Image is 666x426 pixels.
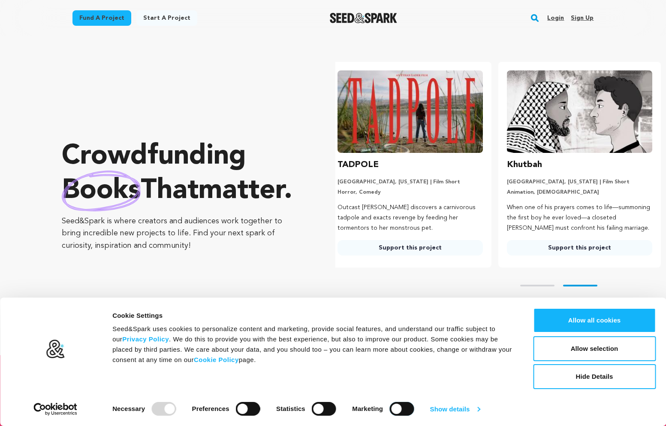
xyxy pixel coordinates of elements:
img: logo [46,339,65,359]
strong: Marketing [352,405,383,412]
p: When one of his prayers comes to life—summoning the first boy he ever loved—a closeted [PERSON_NA... [507,203,652,233]
button: Allow all cookies [533,308,656,333]
p: Seed&Spark is where creators and audiences work together to bring incredible new projects to life... [62,215,301,252]
p: Outcast [PERSON_NAME] discovers a carnivorous tadpole and exacts revenge by feeding her tormentor... [338,203,483,233]
p: Horror, Comedy [338,189,483,196]
button: Allow selection [533,336,656,361]
a: Support this project [338,240,483,256]
strong: Statistics [276,405,305,412]
img: hand sketched image [62,170,141,211]
strong: Necessary [112,405,145,412]
a: Seed&Spark Homepage [330,13,397,23]
a: Usercentrics Cookiebot - opens in a new window [18,403,93,416]
img: Seed&Spark Logo Dark Mode [330,13,397,23]
a: Sign up [571,11,594,25]
p: Crowdfunding that . [62,140,301,208]
p: [GEOGRAPHIC_DATA], [US_STATE] | Film Short [507,179,652,186]
a: Fund a project [72,10,131,26]
div: Cookie Settings [112,310,514,321]
a: Support this project [507,240,652,256]
img: Khutbah image [507,70,652,153]
div: Seed&Spark uses cookies to personalize content and marketing, provide social features, and unders... [112,324,514,365]
a: Privacy Policy [122,335,169,343]
a: Cookie Policy [194,356,239,363]
p: [GEOGRAPHIC_DATA], [US_STATE] | Film Short [338,179,483,186]
h3: Khutbah [507,158,542,172]
span: matter [199,177,284,205]
a: Show details [430,403,480,416]
h3: TADPOLE [338,158,379,172]
a: Start a project [136,10,197,26]
a: Login [547,11,564,25]
img: TADPOLE image [338,70,483,153]
strong: Preferences [192,405,229,412]
p: Animation, [DEMOGRAPHIC_DATA] [507,189,652,196]
button: Hide Details [533,364,656,389]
